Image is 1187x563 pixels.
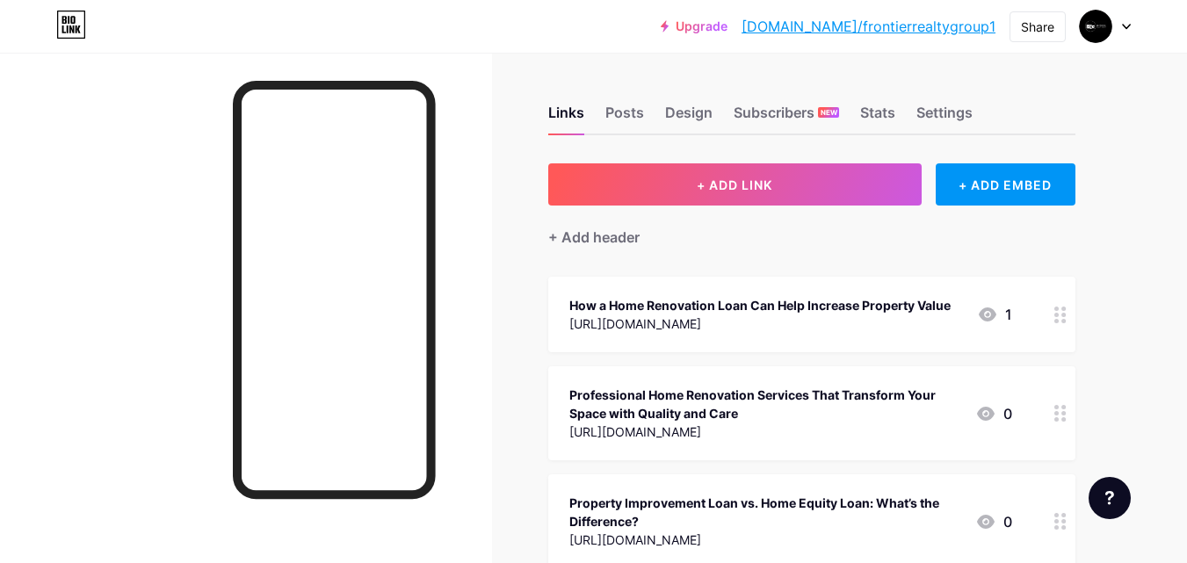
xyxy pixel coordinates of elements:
[569,296,951,314] div: How a Home Renovation Loan Can Help Increase Property Value
[605,102,644,134] div: Posts
[661,19,727,33] a: Upgrade
[1079,10,1112,43] img: frontierrealtygroup1
[548,102,584,134] div: Links
[860,102,895,134] div: Stats
[821,107,837,118] span: NEW
[569,531,961,549] div: [URL][DOMAIN_NAME]
[975,403,1012,424] div: 0
[742,16,995,37] a: [DOMAIN_NAME]/frontierrealtygroup1
[569,386,961,422] div: Professional Home Renovation Services That Transform Your Space with Quality and Care
[916,102,973,134] div: Settings
[936,163,1075,206] div: + ADD EMBED
[734,102,839,134] div: Subscribers
[977,304,1012,325] div: 1
[697,177,772,192] span: + ADD LINK
[665,102,713,134] div: Design
[975,511,1012,532] div: 0
[569,314,951,333] div: [URL][DOMAIN_NAME]
[569,494,961,531] div: Property Improvement Loan vs. Home Equity Loan: What’s the Difference?
[548,227,640,248] div: + Add header
[569,422,961,441] div: [URL][DOMAIN_NAME]
[1021,18,1054,36] div: Share
[548,163,922,206] button: + ADD LINK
